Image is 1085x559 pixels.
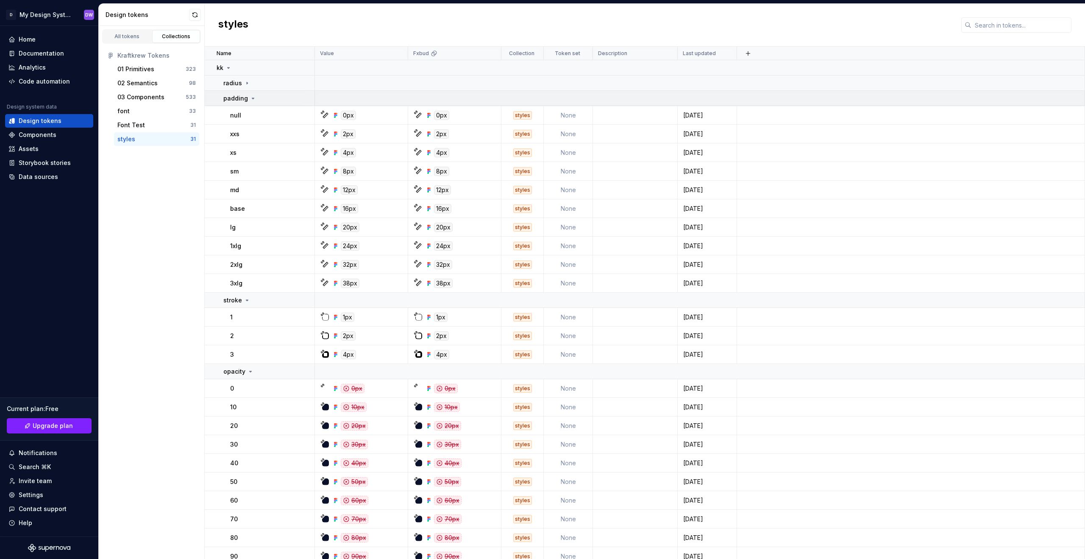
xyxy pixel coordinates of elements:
[218,17,248,33] h2: styles
[190,122,196,129] div: 31
[5,47,93,60] a: Documentation
[19,117,61,125] div: Design tokens
[5,75,93,88] a: Code automation
[513,534,532,542] div: styles
[230,459,238,467] p: 40
[7,418,92,433] a: Upgrade plan
[6,10,16,20] div: D
[513,279,532,288] div: styles
[5,61,93,74] a: Analytics
[117,93,164,101] div: 03 Components
[7,405,92,413] div: Current plan : Free
[106,11,189,19] div: Design tokens
[114,132,199,146] button: styles31
[341,167,356,176] div: 8px
[434,496,462,505] div: 60px
[544,528,593,547] td: None
[513,204,532,213] div: styles
[5,156,93,170] a: Storybook stories
[971,17,1071,33] input: Search in tokens...
[230,350,234,359] p: 3
[513,167,532,176] div: styles
[230,422,238,430] p: 20
[513,242,532,250] div: styles
[678,534,736,542] div: [DATE]
[19,11,74,19] div: My Design System
[117,135,135,143] div: styles
[434,111,449,120] div: 0px
[544,181,593,199] td: None
[117,51,196,60] div: Kraftkrew Tokens
[114,62,199,76] a: 01 Primitives323
[678,148,736,157] div: [DATE]
[230,167,239,176] p: sm
[544,379,593,398] td: None
[434,402,460,412] div: 10px
[434,384,458,393] div: 0px
[341,223,359,232] div: 20px
[434,167,449,176] div: 8px
[5,488,93,502] a: Settings
[19,131,56,139] div: Components
[513,422,532,430] div: styles
[413,50,429,57] p: Fxbud
[513,111,532,120] div: styles
[230,515,238,523] p: 70
[5,114,93,128] a: Design tokens
[341,458,368,468] div: 40px
[513,384,532,393] div: styles
[114,76,199,90] button: 02 Semantics98
[513,148,532,157] div: styles
[544,106,593,125] td: None
[678,496,736,505] div: [DATE]
[434,440,461,449] div: 30px
[117,79,158,87] div: 02 Semantics
[341,279,359,288] div: 38px
[598,50,627,57] p: Description
[223,79,242,87] p: radius
[544,345,593,364] td: None
[544,125,593,143] td: None
[434,185,451,195] div: 12px
[155,33,198,40] div: Collections
[217,64,223,72] p: kk
[341,350,356,359] div: 4px
[544,199,593,218] td: None
[513,403,532,411] div: styles
[544,255,593,274] td: None
[544,510,593,528] td: None
[513,496,532,505] div: styles
[117,121,145,129] div: Font Test
[230,148,236,157] p: xs
[434,313,448,322] div: 1px
[117,65,154,73] div: 01 Primitives
[678,279,736,288] div: [DATE]
[544,454,593,472] td: None
[5,170,93,184] a: Data sources
[513,478,532,486] div: styles
[341,313,354,322] div: 1px
[678,260,736,269] div: [DATE]
[434,533,462,542] div: 80px
[230,384,234,393] p: 0
[513,459,532,467] div: styles
[341,148,356,157] div: 4px
[513,260,532,269] div: styles
[434,148,449,157] div: 4px
[320,50,334,57] p: Value
[5,142,93,156] a: Assets
[341,477,368,486] div: 50px
[5,33,93,46] a: Home
[544,327,593,345] td: None
[678,403,736,411] div: [DATE]
[678,422,736,430] div: [DATE]
[683,50,716,57] p: Last updated
[19,77,70,86] div: Code automation
[19,519,32,527] div: Help
[230,260,242,269] p: 2xlg
[678,440,736,449] div: [DATE]
[5,446,93,460] button: Notifications
[19,491,43,499] div: Settings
